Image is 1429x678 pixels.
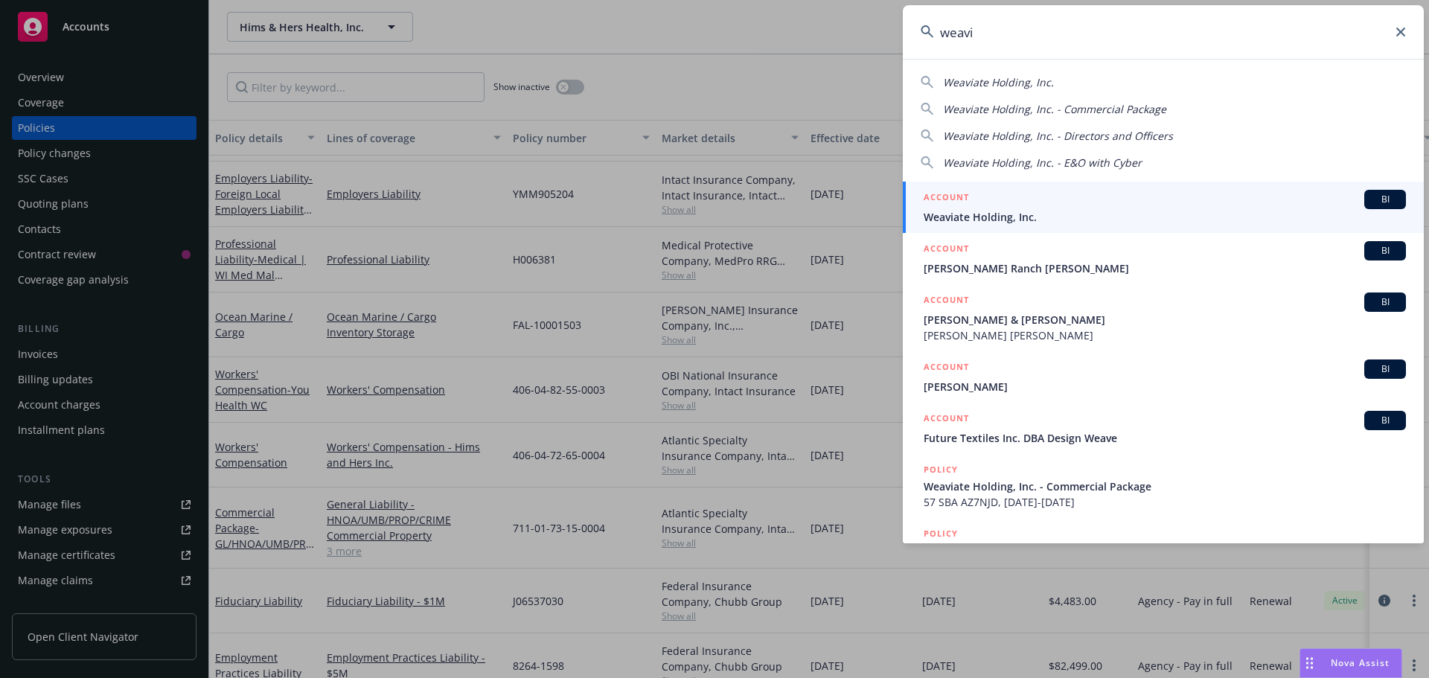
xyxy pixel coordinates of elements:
[1370,362,1400,376] span: BI
[903,403,1424,454] a: ACCOUNTBIFuture Textiles Inc. DBA Design Weave
[903,518,1424,582] a: POLICY$5M D&O
[924,543,1406,558] span: $5M D&O
[924,430,1406,446] span: Future Textiles Inc. DBA Design Weave
[924,312,1406,327] span: [PERSON_NAME] & [PERSON_NAME]
[924,359,969,377] h5: ACCOUNT
[943,156,1142,170] span: Weaviate Holding, Inc. - E&O with Cyber
[924,327,1406,343] span: [PERSON_NAME] [PERSON_NAME]
[924,411,969,429] h5: ACCOUNT
[1300,649,1319,677] div: Drag to move
[903,182,1424,233] a: ACCOUNTBIWeaviate Holding, Inc.
[924,379,1406,394] span: [PERSON_NAME]
[903,284,1424,351] a: ACCOUNTBI[PERSON_NAME] & [PERSON_NAME][PERSON_NAME] [PERSON_NAME]
[903,454,1424,518] a: POLICYWeaviate Holding, Inc. - Commercial Package57 SBA AZ7NJD, [DATE]-[DATE]
[943,102,1166,116] span: Weaviate Holding, Inc. - Commercial Package
[903,233,1424,284] a: ACCOUNTBI[PERSON_NAME] Ranch [PERSON_NAME]
[924,190,969,208] h5: ACCOUNT
[1370,193,1400,206] span: BI
[1370,295,1400,309] span: BI
[1331,656,1390,669] span: Nova Assist
[903,5,1424,59] input: Search...
[903,351,1424,403] a: ACCOUNTBI[PERSON_NAME]
[924,260,1406,276] span: [PERSON_NAME] Ranch [PERSON_NAME]
[1299,648,1402,678] button: Nova Assist
[924,209,1406,225] span: Weaviate Holding, Inc.
[924,292,969,310] h5: ACCOUNT
[943,129,1173,143] span: Weaviate Holding, Inc. - Directors and Officers
[943,75,1054,89] span: Weaviate Holding, Inc.
[924,241,969,259] h5: ACCOUNT
[924,494,1406,510] span: 57 SBA AZ7NJD, [DATE]-[DATE]
[924,462,958,477] h5: POLICY
[924,479,1406,494] span: Weaviate Holding, Inc. - Commercial Package
[924,526,958,541] h5: POLICY
[1370,414,1400,427] span: BI
[1370,244,1400,258] span: BI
